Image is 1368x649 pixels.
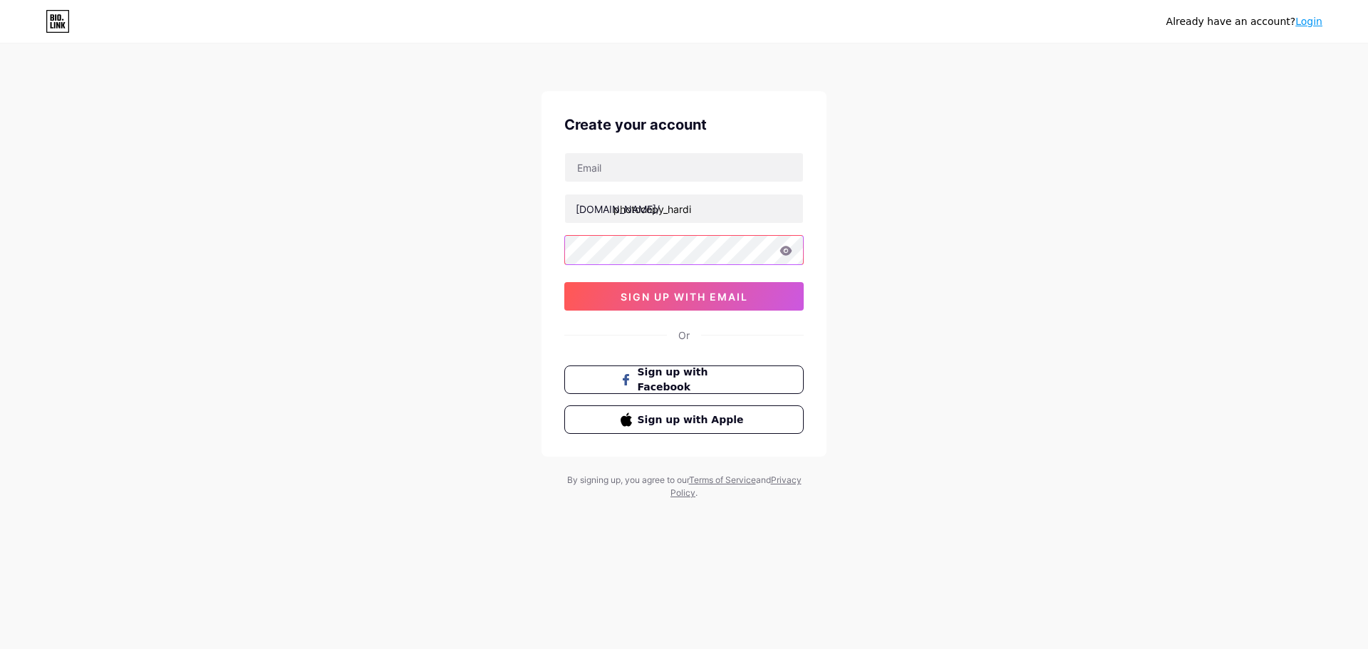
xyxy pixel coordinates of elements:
input: username [565,194,803,223]
button: Sign up with Facebook [564,365,804,394]
div: By signing up, you agree to our and . [563,474,805,499]
span: sign up with email [621,291,748,303]
div: Create your account [564,114,804,135]
div: Already have an account? [1166,14,1322,29]
span: Sign up with Apple [638,412,748,427]
div: [DOMAIN_NAME]/ [576,202,660,217]
button: Sign up with Apple [564,405,804,434]
button: sign up with email [564,282,804,311]
span: Sign up with Facebook [638,365,748,395]
a: Login [1295,16,1322,27]
input: Email [565,153,803,182]
a: Terms of Service [689,474,756,485]
div: Or [678,328,690,343]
